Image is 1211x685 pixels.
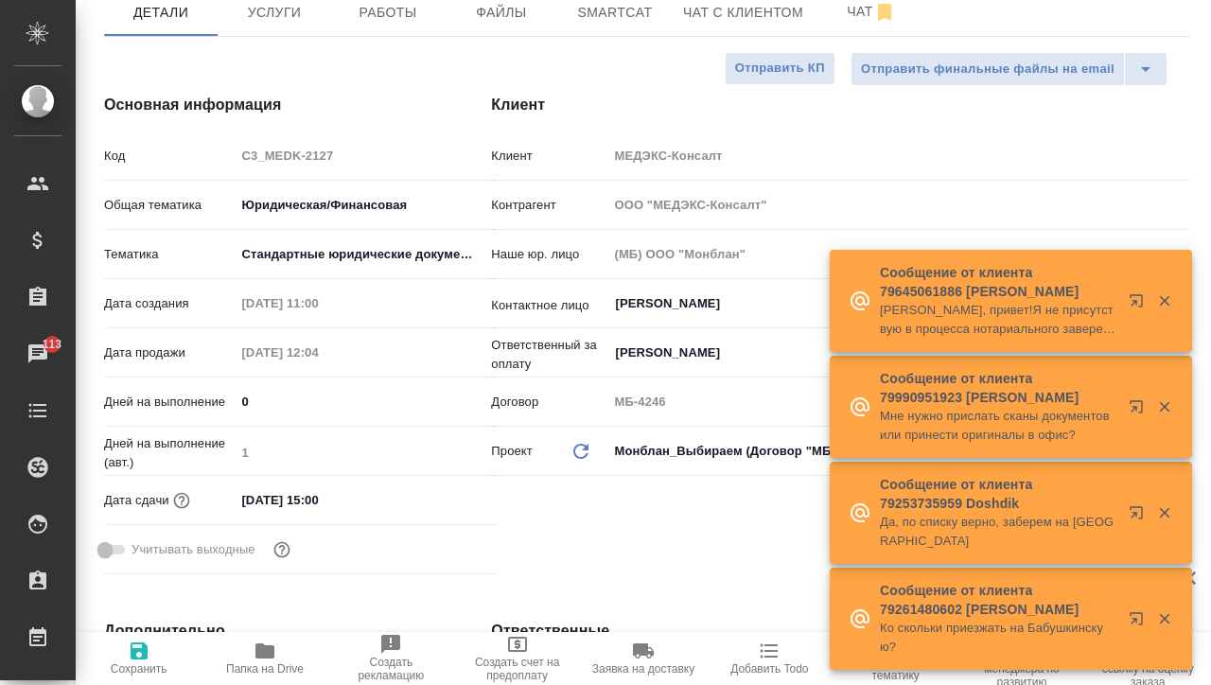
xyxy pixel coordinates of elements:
p: Общая тематика [104,196,235,215]
input: Пустое поле [235,142,497,169]
h4: Дополнительно [104,620,415,642]
p: Мне нужно прислать сканы документов или принести оригиналы в офис? [880,407,1116,445]
button: Открыть в новой вкладке [1117,388,1163,433]
h4: Основная информация [104,94,415,116]
button: Отправить КП [725,52,835,85]
p: Проект [491,442,533,461]
a: 113 [5,330,71,378]
span: Отправить финальные файлы на email [861,59,1114,80]
button: Папка на Drive [202,632,327,685]
button: Сохранить [76,632,202,685]
button: Если добавить услуги и заполнить их объемом, то дата рассчитается автоматически [169,488,194,513]
p: Сообщение от клиента 79253735959 Doshdik [880,475,1116,513]
span: Детали [115,1,206,25]
p: Сообщение от клиента 79645061886 [PERSON_NAME] [880,263,1116,301]
p: Клиент [491,147,607,166]
input: Пустое поле [607,240,1190,268]
p: Дней на выполнение (авт.) [104,434,235,472]
span: Smartcat [570,1,660,25]
button: Закрыть [1145,504,1184,521]
p: Код [104,147,235,166]
span: Файлы [456,1,547,25]
svg: Отписаться [873,1,896,24]
span: Работы [342,1,433,25]
button: Создать рекламацию [328,632,454,685]
div: Юридическая/Финансовая [235,189,497,221]
p: Ко скольки приезжать на Бабушкинскую? [880,619,1116,657]
span: Папка на Drive [226,662,304,676]
p: Да, по списку верно, заберем на [GEOGRAPHIC_DATA] [880,513,1116,551]
p: Дата продажи [104,343,235,362]
span: Создать рекламацию [340,656,443,682]
input: ✎ Введи что-нибудь [235,388,497,415]
button: Открыть в новой вкладке [1117,494,1163,539]
p: [PERSON_NAME], привет!Я не присутствую в процесса нотариального заверения. До этого не множко пог... [880,301,1116,339]
button: Закрыть [1145,398,1184,415]
div: Стандартные юридические документы, договоры, уставы [235,238,497,271]
span: Услуги [229,1,320,25]
div: Монблан_Выбираем (Договор "МБ-4246", контрагент "ООО "МЕДЭКС-Консалт" ") [607,435,1190,467]
p: Наше юр. лицо [491,245,607,264]
span: Добавить Todo [730,662,808,676]
span: Отправить КП [735,58,825,79]
p: Договор [491,393,607,412]
p: Контактное лицо [491,296,607,315]
input: Пустое поле [607,142,1190,169]
span: 113 [31,335,74,354]
p: Контрагент [491,196,607,215]
button: Добавить Todo [707,632,833,685]
button: Создать счет на предоплату [454,632,580,685]
p: Дней на выполнение [104,393,235,412]
button: Закрыть [1145,610,1184,627]
button: Закрыть [1145,292,1184,309]
p: Сообщение от клиента 79261480602 [PERSON_NAME] [880,581,1116,619]
input: ✎ Введи что-нибудь [235,486,400,514]
button: Открыть в новой вкладке [1117,600,1163,645]
div: split button [851,52,1167,86]
span: Учитывать выходные [132,540,255,559]
p: Тематика [104,245,235,264]
button: Открыть в новой вкладке [1117,282,1163,327]
p: Дата создания [104,294,235,313]
h4: Ответственные [491,620,1190,642]
button: Заявка на доставку [580,632,706,685]
input: Пустое поле [235,339,400,366]
span: Чат с клиентом [683,1,803,25]
input: Пустое поле [235,439,497,466]
h4: Клиент [491,94,1190,116]
button: Отправить финальные файлы на email [851,52,1125,86]
input: Пустое поле [607,191,1190,219]
p: Сообщение от клиента 79990951923 [PERSON_NAME] [880,369,1116,407]
span: Создать счет на предоплату [465,656,569,682]
input: Пустое поле [607,388,1190,415]
button: Выбери, если сб и вс нужно считать рабочими днями для выполнения заказа. [270,537,294,562]
p: Дата сдачи [104,491,169,510]
p: Ответственный за оплату [491,336,607,374]
span: Заявка на доставку [592,662,694,676]
input: Пустое поле [235,290,400,317]
span: Сохранить [111,662,167,676]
